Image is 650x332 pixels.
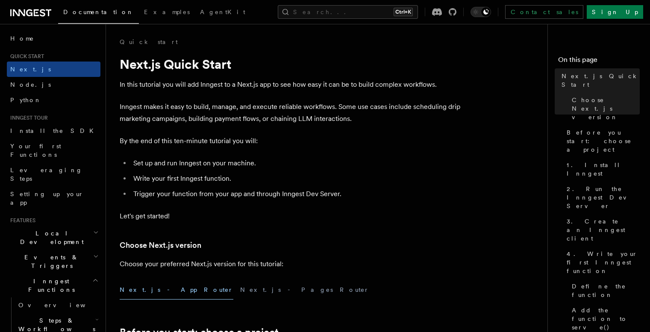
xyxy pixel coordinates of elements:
[567,185,640,210] span: 2. Run the Inngest Dev Server
[7,62,100,77] a: Next.js
[144,9,190,15] span: Examples
[587,5,643,19] a: Sign Up
[394,8,413,16] kbd: Ctrl+K
[572,306,640,332] span: Add the function to serve()
[120,258,462,270] p: Choose your preferred Next.js version for this tutorial:
[7,250,100,273] button: Events & Triggers
[58,3,139,24] a: Documentation
[7,277,92,294] span: Inngest Functions
[7,186,100,210] a: Setting up your app
[131,157,462,169] li: Set up and run Inngest on your machine.
[563,246,640,279] a: 4. Write your first Inngest function
[567,128,640,154] span: Before you start: choose a project
[7,31,100,46] a: Home
[7,115,48,121] span: Inngest tour
[10,97,41,103] span: Python
[10,191,84,206] span: Setting up your app
[558,68,640,92] a: Next.js Quick Start
[120,210,462,222] p: Let's get started!
[563,181,640,214] a: 2. Run the Inngest Dev Server
[567,217,640,243] span: 3. Create an Inngest client
[131,173,462,185] li: Write your first Inngest function.
[10,81,51,88] span: Node.js
[120,135,462,147] p: By the end of this ten-minute tutorial you will:
[7,92,100,108] a: Python
[278,5,418,19] button: Search...Ctrl+K
[7,217,35,224] span: Features
[471,7,491,17] button: Toggle dark mode
[120,101,462,125] p: Inngest makes it easy to build, manage, and execute reliable workflows. Some use cases include sc...
[7,273,100,297] button: Inngest Functions
[563,125,640,157] a: Before you start: choose a project
[18,302,106,308] span: Overview
[7,226,100,250] button: Local Development
[505,5,583,19] a: Contact sales
[567,250,640,275] span: 4. Write your first Inngest function
[139,3,195,23] a: Examples
[568,92,640,125] a: Choose Next.js version
[195,3,250,23] a: AgentKit
[7,162,100,186] a: Leveraging Steps
[240,280,369,300] button: Next.js - Pages Router
[562,72,640,89] span: Next.js Quick Start
[120,79,462,91] p: In this tutorial you will add Inngest to a Next.js app to see how easy it can be to build complex...
[120,38,178,46] a: Quick start
[10,127,99,134] span: Install the SDK
[572,96,640,121] span: Choose Next.js version
[120,280,233,300] button: Next.js - App Router
[131,188,462,200] li: Trigger your function from your app and through Inngest Dev Server.
[10,34,34,43] span: Home
[7,123,100,138] a: Install the SDK
[568,279,640,303] a: Define the function
[10,143,61,158] span: Your first Functions
[15,297,100,313] a: Overview
[7,229,93,246] span: Local Development
[120,56,462,72] h1: Next.js Quick Start
[558,55,640,68] h4: On this page
[10,167,82,182] span: Leveraging Steps
[7,77,100,92] a: Node.js
[7,253,93,270] span: Events & Triggers
[10,66,51,73] span: Next.js
[7,138,100,162] a: Your first Functions
[567,161,640,178] span: 1. Install Inngest
[563,214,640,246] a: 3. Create an Inngest client
[200,9,245,15] span: AgentKit
[572,282,640,299] span: Define the function
[7,53,44,60] span: Quick start
[120,239,201,251] a: Choose Next.js version
[563,157,640,181] a: 1. Install Inngest
[63,9,134,15] span: Documentation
